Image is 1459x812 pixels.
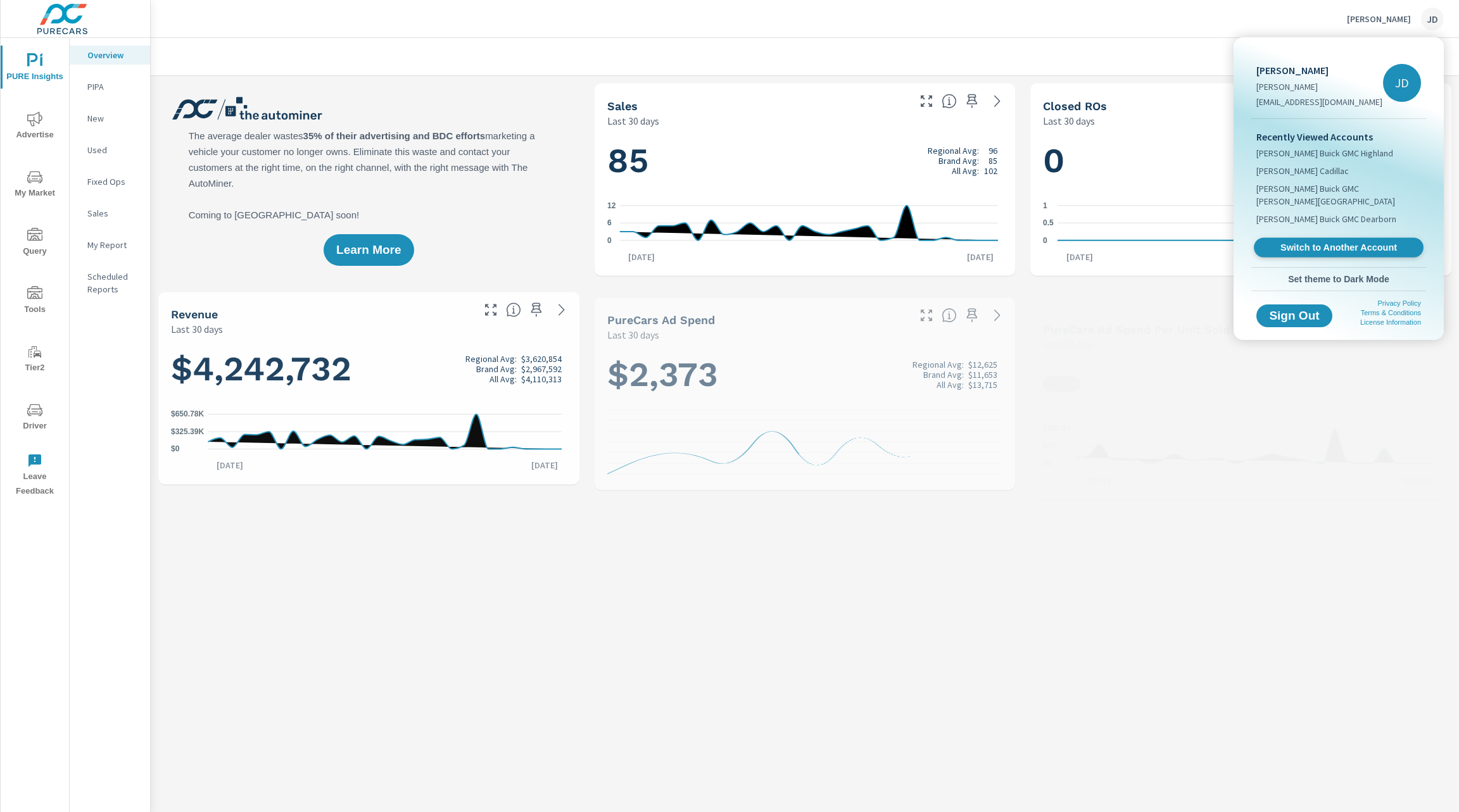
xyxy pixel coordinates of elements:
span: [PERSON_NAME] Buick GMC Dearborn [1256,213,1396,225]
p: Recently Viewed Accounts [1256,129,1421,144]
a: Switch to Another Account [1254,238,1424,258]
span: [PERSON_NAME] Buick GMC Highland [1256,147,1393,159]
span: [PERSON_NAME] Cadillac [1256,165,1349,177]
p: [PERSON_NAME] [1256,80,1382,93]
p: [PERSON_NAME] [1256,63,1382,78]
a: Terms & Conditions [1361,309,1421,316]
span: Switch to Another Account [1261,242,1416,254]
a: Privacy Policy [1378,299,1421,307]
span: Sign Out [1266,310,1322,322]
span: [PERSON_NAME] Buick GMC [PERSON_NAME][GEOGRAPHIC_DATA] [1256,182,1421,208]
div: JD [1383,64,1421,102]
button: Set theme to Dark Mode [1251,268,1426,290]
a: License Information [1360,318,1421,326]
span: Set theme to Dark Mode [1256,273,1421,285]
p: [EMAIL_ADDRESS][DOMAIN_NAME] [1256,96,1382,108]
button: Sign Out [1256,304,1332,327]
